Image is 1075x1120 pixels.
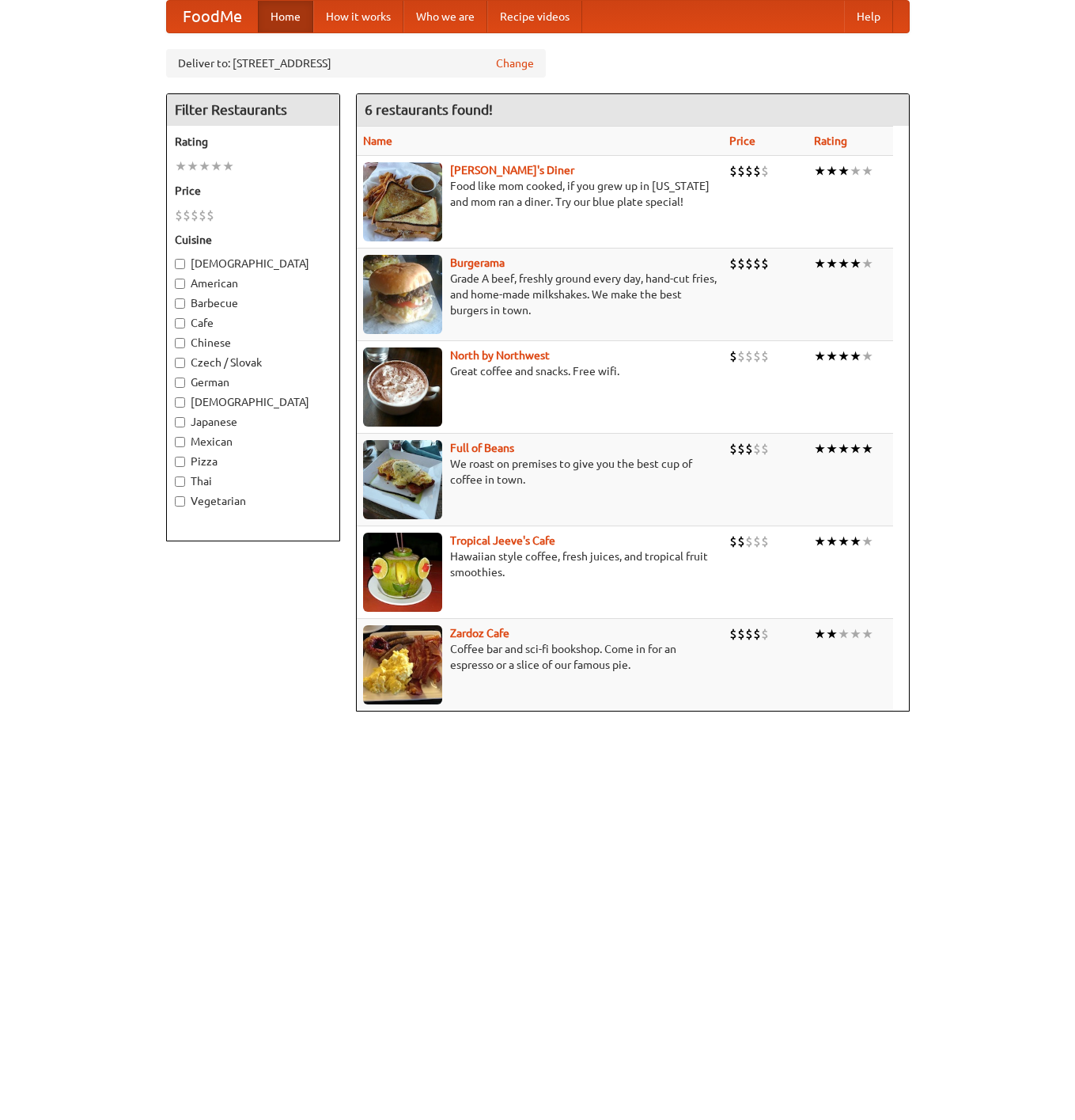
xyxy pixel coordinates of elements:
[199,207,206,224] li: $
[450,442,514,454] b: Full of Beans
[175,158,187,175] li: ★
[838,347,850,365] li: ★
[761,625,769,643] li: $
[175,374,331,390] label: German
[166,49,546,78] div: Deliver to: [STREET_ADDRESS]
[175,457,185,467] input: Pizza
[737,347,745,365] li: $
[175,437,185,447] input: Mexican
[814,347,826,365] li: ★
[167,94,339,126] h4: Filter Restaurants
[450,627,509,640] a: Zardoz Cafe
[175,476,185,487] input: Thai
[175,232,331,248] h5: Cuisine
[814,533,826,550] li: ★
[838,625,850,643] li: ★
[745,440,753,457] li: $
[363,162,442,241] img: sallys.jpg
[175,434,331,450] label: Mexican
[175,496,185,507] input: Vegetarian
[363,363,717,379] p: Great coffee and snacks. Free wifi.
[363,255,442,334] img: burgerama.jpg
[363,135,392,147] a: Name
[844,1,893,32] a: Help
[175,397,185,408] input: [DEMOGRAPHIC_DATA]
[363,178,717,210] p: Food like mom cooked, if you grew up in [US_STATE] and mom ran a diner. Try our blue plate special!
[450,256,505,269] a: Burgerama
[753,255,761,272] li: $
[761,533,769,550] li: $
[753,533,761,550] li: $
[363,271,717,318] p: Grade A beef, freshly ground every day, hand-cut fries, and home-made milkshakes. We make the bes...
[450,164,574,177] a: [PERSON_NAME]'s Diner
[850,533,861,550] li: ★
[850,162,861,180] li: ★
[363,533,442,612] img: jeeves.jpg
[175,183,331,199] h5: Price
[199,158,210,175] li: ★
[363,347,442,427] img: north.jpg
[729,533,737,550] li: $
[167,1,258,32] a: FoodMe
[745,533,753,550] li: $
[838,533,850,550] li: ★
[814,135,847,147] a: Rating
[745,255,753,272] li: $
[814,255,826,272] li: ★
[737,533,745,550] li: $
[187,158,199,175] li: ★
[729,135,755,147] a: Price
[175,378,185,388] input: German
[745,625,753,643] li: $
[753,162,761,180] li: $
[175,259,185,269] input: [DEMOGRAPHIC_DATA]
[175,315,331,331] label: Cafe
[403,1,487,32] a: Who we are
[175,417,185,427] input: Japanese
[175,338,185,348] input: Chinese
[363,641,717,673] p: Coffee bar and sci-fi bookshop. Come in for an espresso or a slice of our famous pie.
[363,440,442,519] img: beans.jpg
[753,625,761,643] li: $
[861,625,873,643] li: ★
[175,335,331,351] label: Chinese
[175,279,185,289] input: American
[753,440,761,457] li: $
[175,256,331,271] label: [DEMOGRAPHIC_DATA]
[826,255,838,272] li: ★
[222,158,234,175] li: ★
[814,440,826,457] li: ★
[826,347,838,365] li: ★
[737,255,745,272] li: $
[861,347,873,365] li: ★
[737,440,745,457] li: $
[861,255,873,272] li: ★
[363,456,717,488] p: We roast on premises to give you the best cup of coffee in town.
[814,162,826,180] li: ★
[487,1,582,32] a: Recipe videos
[850,625,861,643] li: ★
[175,358,185,368] input: Czech / Slovak
[861,440,873,457] li: ★
[365,102,493,117] ng-pluralize: 6 restaurants found!
[206,207,214,224] li: $
[729,255,737,272] li: $
[737,625,745,643] li: $
[761,255,769,272] li: $
[175,275,331,291] label: American
[826,162,838,180] li: ★
[175,394,331,410] label: [DEMOGRAPHIC_DATA]
[175,473,331,489] label: Thai
[450,349,550,362] b: North by Northwest
[175,355,331,370] label: Czech / Slovak
[175,295,331,311] label: Barbecue
[210,158,222,175] li: ★
[729,625,737,643] li: $
[175,134,331,150] h5: Rating
[729,347,737,365] li: $
[183,207,191,224] li: $
[814,625,826,643] li: ★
